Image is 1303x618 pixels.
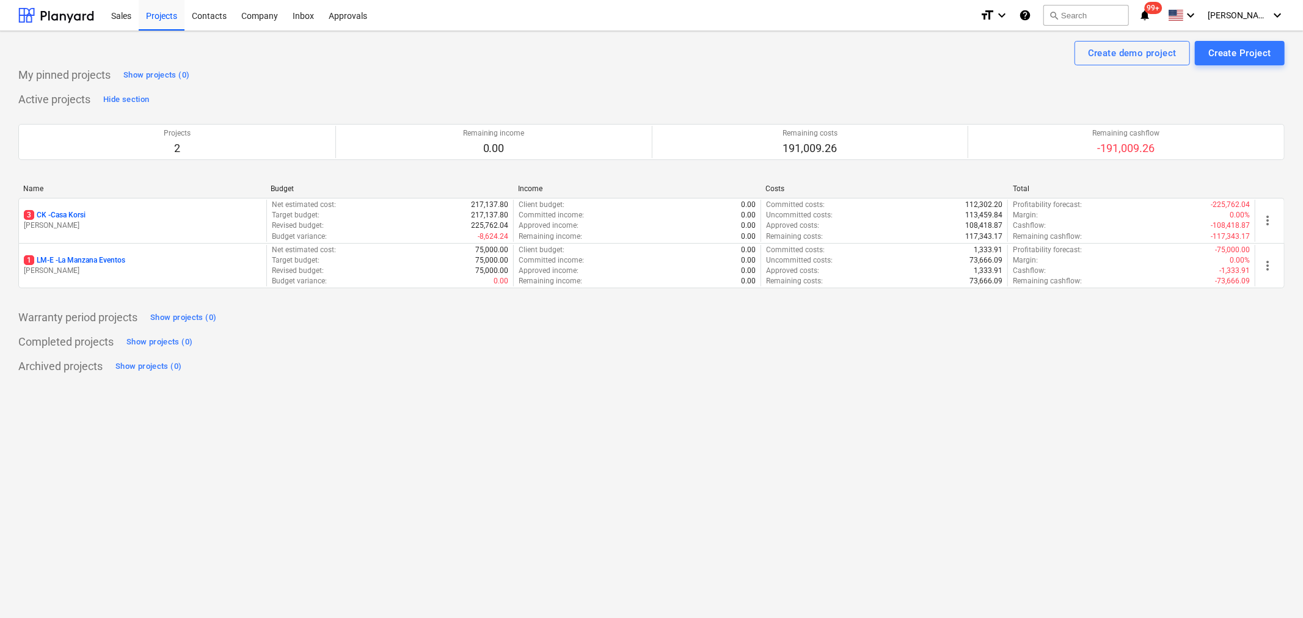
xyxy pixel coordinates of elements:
p: Committed income : [519,210,584,220]
button: Show projects (0) [120,65,192,85]
p: 73,666.09 [969,276,1002,286]
div: Show projects (0) [150,311,216,325]
p: Budget variance : [272,231,327,242]
p: -8,624.24 [478,231,508,242]
p: Cashflow : [1013,266,1046,276]
p: 0.00 [741,231,756,242]
p: 113,459.84 [965,210,1002,220]
p: [PERSON_NAME] [24,220,261,231]
div: Income [518,184,756,193]
p: LM-E - La Manzana Eventos [24,255,125,266]
p: Budget variance : [272,276,327,286]
p: Remaining income : [519,276,582,286]
button: Create Project [1195,41,1285,65]
div: 1LM-E -La Manzana Eventos[PERSON_NAME] [24,255,261,276]
p: 1,333.91 [974,245,1002,255]
p: -191,009.26 [1093,141,1160,156]
p: My pinned projects [18,68,111,82]
p: -108,418.87 [1211,220,1250,231]
p: Warranty period projects [18,310,137,325]
p: Client budget : [519,245,564,255]
p: -73,666.09 [1215,276,1250,286]
button: Show projects (0) [112,357,184,376]
p: Target budget : [272,255,319,266]
p: Projects [164,128,191,139]
p: Target budget : [272,210,319,220]
span: 3 [24,210,34,220]
p: 1,333.91 [974,266,1002,276]
p: Committed costs : [766,245,825,255]
p: -75,000.00 [1215,245,1250,255]
div: 3CK -Casa Korsi[PERSON_NAME] [24,210,261,231]
p: 75,000.00 [475,245,508,255]
p: Committed costs : [766,200,825,210]
p: Revised budget : [272,220,324,231]
p: Uncommitted costs : [766,255,833,266]
button: Hide section [100,90,152,109]
p: 0.00 [741,255,756,266]
iframe: Chat Widget [1242,559,1303,618]
p: 108,418.87 [965,220,1002,231]
p: Committed income : [519,255,584,266]
p: -1,333.91 [1219,266,1250,276]
button: Show projects (0) [123,332,195,352]
p: Completed projects [18,335,114,349]
p: 0.00% [1230,210,1250,220]
p: Client budget : [519,200,564,210]
p: 73,666.09 [969,255,1002,266]
div: Show projects (0) [115,360,181,374]
p: Remaining costs : [766,276,823,286]
p: [PERSON_NAME] [24,266,261,276]
p: 0.00 [741,276,756,286]
p: Revised budget : [272,266,324,276]
p: 0.00 [463,141,525,156]
p: Margin : [1013,255,1038,266]
p: 75,000.00 [475,255,508,266]
p: Remaining income [463,128,525,139]
p: CK - Casa Korsi [24,210,86,220]
p: Remaining costs [783,128,838,139]
p: Profitability forecast : [1013,245,1082,255]
div: Create demo project [1088,45,1177,61]
p: Net estimated cost : [272,200,336,210]
p: Approved income : [519,266,579,276]
button: Show projects (0) [147,308,219,327]
p: Approved costs : [766,220,819,231]
p: Remaining cashflow : [1013,231,1082,242]
p: Remaining cashflow : [1013,276,1082,286]
p: -225,762.04 [1211,200,1250,210]
p: 0.00 [741,245,756,255]
div: Costs [765,184,1003,193]
div: Create Project [1208,45,1271,61]
p: Uncommitted costs : [766,210,833,220]
p: Net estimated cost : [272,245,336,255]
p: Approved income : [519,220,579,231]
p: Remaining income : [519,231,582,242]
p: Cashflow : [1013,220,1046,231]
p: 0.00 [741,210,756,220]
p: 0.00 [741,266,756,276]
div: Hide section [103,93,149,107]
p: 75,000.00 [475,266,508,276]
p: 0.00% [1230,255,1250,266]
p: Remaining cashflow [1093,128,1160,139]
p: Archived projects [18,359,103,374]
p: Approved costs : [766,266,819,276]
span: more_vert [1260,213,1275,228]
button: Create demo project [1075,41,1190,65]
div: Total [1013,184,1250,193]
p: 117,343.17 [965,231,1002,242]
p: 0.00 [741,200,756,210]
p: 191,009.26 [783,141,838,156]
p: 217,137.80 [471,200,508,210]
p: Margin : [1013,210,1038,220]
span: more_vert [1260,258,1275,273]
p: -117,343.17 [1211,231,1250,242]
p: Active projects [18,92,90,107]
p: 2 [164,141,191,156]
div: Budget [271,184,508,193]
div: Show projects (0) [126,335,192,349]
p: Profitability forecast : [1013,200,1082,210]
p: 0.00 [494,276,508,286]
